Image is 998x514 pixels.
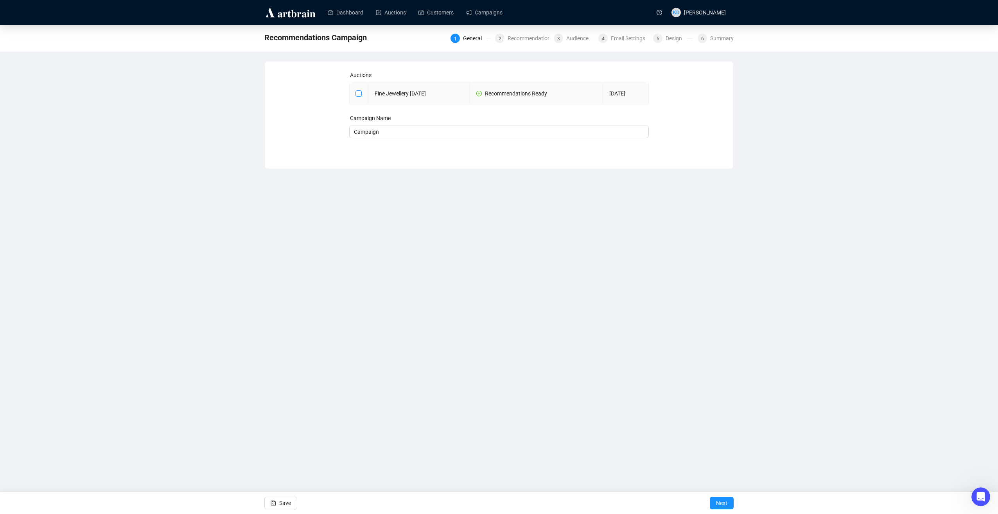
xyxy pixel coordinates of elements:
span: check-circle [476,91,482,96]
a: Customers [418,2,454,23]
input: Enter Campaign Name [349,126,649,138]
a: Dashboard [328,2,363,23]
span: question-circle [657,10,662,15]
div: Summary [710,34,734,43]
div: 2Recommendations [495,34,549,43]
td: [DATE] [603,83,649,104]
span: KD [673,9,679,16]
span: 1 [454,36,457,41]
iframe: Intercom live chat [971,487,990,506]
span: Recommendations Ready [476,90,547,97]
a: Campaigns [466,2,503,23]
span: 2 [499,36,501,41]
div: 4Email Settings [598,34,648,43]
div: Design [666,34,687,43]
label: Campaign Name [350,115,391,121]
span: 5 [657,36,659,41]
button: Next [710,497,734,509]
span: 4 [602,36,605,41]
a: Auctions [376,2,406,23]
td: Fine Jewellery [DATE] [368,83,470,104]
span: Save [279,492,291,514]
div: Email Settings [611,34,650,43]
div: 1General [451,34,490,43]
div: 6Summary [698,34,734,43]
span: Next [716,492,727,514]
button: Save [264,497,297,509]
span: 6 [701,36,704,41]
div: 3Audience [554,34,594,43]
span: 3 [557,36,560,41]
label: Auctions [350,72,372,78]
span: [PERSON_NAME] [684,9,726,16]
div: Audience [566,34,593,43]
span: Recommendations Campaign [264,31,367,44]
span: save [271,500,276,506]
div: 5Design [653,34,693,43]
div: Recommendations [508,34,558,43]
img: logo [264,6,317,19]
div: General [463,34,486,43]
